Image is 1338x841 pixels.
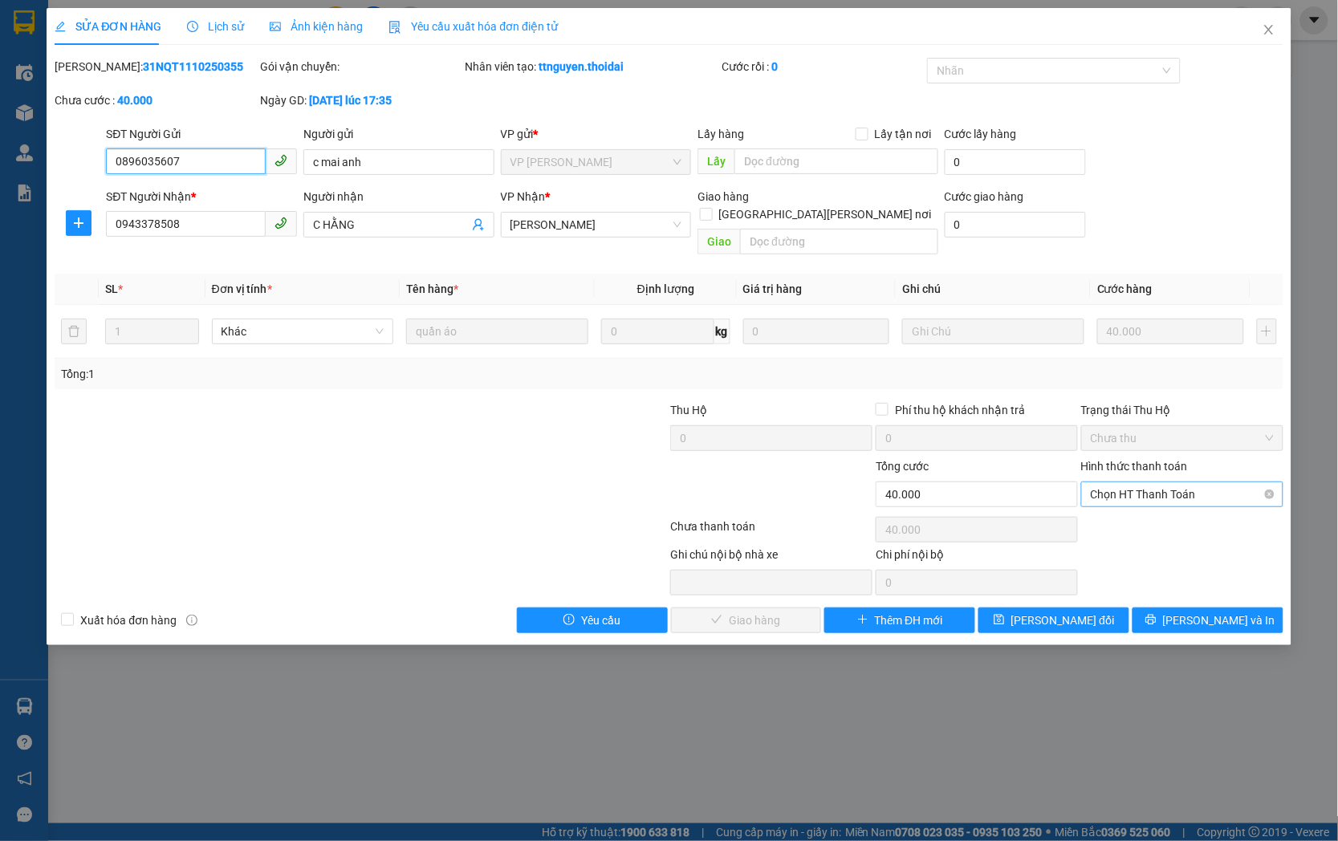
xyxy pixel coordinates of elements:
span: plus [67,217,91,230]
div: Tổng: 1 [61,365,517,383]
button: save[PERSON_NAME] đổi [978,607,1129,633]
span: SL [105,282,118,295]
input: VD: Bàn, Ghế [406,319,588,344]
span: printer [1145,614,1157,627]
th: Ghi chú [896,274,1091,305]
span: Chọn HT Thanh Toán [1091,482,1274,506]
span: Tên hàng [406,282,458,295]
span: Yêu cầu xuất hóa đơn điện tử [388,20,558,33]
div: SĐT Người Gửi [106,125,297,143]
div: Trạng thái Thu Hộ [1081,401,1283,419]
span: Lịch sử [187,20,244,33]
span: Định lượng [637,282,694,295]
label: Hình thức thanh toán [1081,460,1188,473]
span: clock-circle [187,21,198,32]
span: close [1263,23,1275,36]
span: Lấy [697,148,734,174]
span: Khác [222,319,384,343]
span: info-circle [186,615,197,626]
button: checkGiao hàng [671,607,822,633]
span: [PERSON_NAME] đổi [1011,611,1115,629]
span: VP Nhận [501,190,546,203]
button: printer[PERSON_NAME] và In [1133,607,1283,633]
input: 0 [743,319,890,344]
button: plus [66,210,92,236]
img: icon [388,21,401,34]
input: 0 [1097,319,1244,344]
span: Ảnh kiện hàng [270,20,363,33]
span: Giá trị hàng [743,282,803,295]
b: ttnguyen.thoidai [539,60,624,73]
span: exclamation-circle [563,614,575,627]
div: Chưa cước : [55,91,257,109]
b: 31NQT1110250355 [143,60,243,73]
span: Tổng cước [876,460,929,473]
div: Nhân viên tạo: [466,58,719,75]
span: Vp Lê Hoàn [510,213,682,237]
span: save [994,614,1005,627]
span: picture [270,21,281,32]
span: [PERSON_NAME] và In [1163,611,1275,629]
label: Cước giao hàng [945,190,1024,203]
b: 40.000 [117,94,153,107]
span: close-circle [1265,490,1275,499]
span: Giao hàng [697,190,749,203]
b: 0 [771,60,778,73]
span: Lấy hàng [697,128,744,140]
input: Cước lấy hàng [945,149,1086,175]
div: Chi phí nội bộ [876,546,1078,570]
span: kg [714,319,730,344]
span: user-add [472,218,485,231]
button: Close [1246,8,1291,53]
span: edit [55,21,66,32]
input: Cước giao hàng [945,212,1086,238]
label: Cước lấy hàng [945,128,1017,140]
div: Gói vận chuyển: [260,58,462,75]
button: plus [1257,319,1277,344]
span: Thêm ĐH mới [875,611,943,629]
span: SỬA ĐƠN HÀNG [55,20,161,33]
div: Ghi chú nội bộ nhà xe [670,546,872,570]
span: Đơn vị tính [212,282,272,295]
div: Chưa thanh toán [669,518,874,546]
div: SĐT Người Nhận [106,188,297,205]
div: [PERSON_NAME]: [55,58,257,75]
span: Cước hàng [1097,282,1153,295]
span: phone [275,154,287,167]
button: delete [61,319,87,344]
span: Thu Hộ [670,404,707,416]
span: Giao [697,229,740,254]
span: Phí thu hộ khách nhận trả [889,401,1031,419]
input: Ghi Chú [902,319,1084,344]
div: VP gửi [501,125,692,143]
button: exclamation-circleYêu cầu [517,607,668,633]
div: Cước rồi : [722,58,924,75]
span: plus [857,614,868,627]
div: Người gửi [303,125,494,143]
div: Ngày GD: [260,91,462,109]
button: plusThêm ĐH mới [824,607,975,633]
b: [DATE] lúc 17:35 [309,94,392,107]
input: Dọc đường [740,229,937,254]
span: Lấy tận nơi [868,125,938,143]
div: Người nhận [303,188,494,205]
span: Chưa thu [1091,426,1274,450]
span: [GEOGRAPHIC_DATA][PERSON_NAME] nơi [713,205,938,223]
span: phone [275,217,287,230]
span: Yêu cầu [581,611,620,629]
input: Dọc đường [734,148,937,174]
span: Xuất hóa đơn hàng [74,611,183,629]
span: VP Nguyễn Quốc Trị [510,150,682,174]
